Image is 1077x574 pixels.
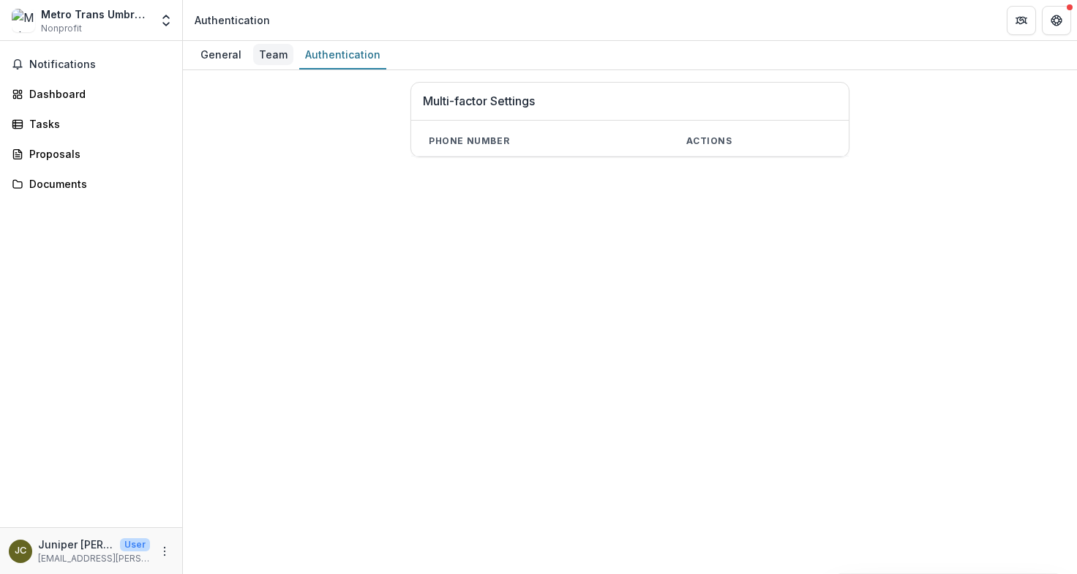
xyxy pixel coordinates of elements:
[6,53,176,76] button: Notifications
[38,552,150,565] p: [EMAIL_ADDRESS][PERSON_NAME][DOMAIN_NAME]
[253,41,293,69] a: Team
[156,543,173,560] button: More
[6,142,176,166] a: Proposals
[6,82,176,106] a: Dashboard
[29,58,170,71] span: Notifications
[41,7,150,22] div: Metro Trans Umbrella Group
[120,538,150,551] p: User
[29,146,165,162] div: Proposals
[253,44,293,65] div: Team
[195,41,247,69] a: General
[1007,6,1036,35] button: Partners
[299,41,386,69] a: Authentication
[423,94,837,108] h1: Multi-factor Settings
[156,6,176,35] button: Open entity switcher
[41,22,82,35] span: Nonprofit
[669,126,849,156] th: Actions
[299,44,386,65] div: Authentication
[1042,6,1071,35] button: Get Help
[195,12,270,28] div: Authentication
[6,112,176,136] a: Tasks
[29,86,165,102] div: Dashboard
[29,116,165,132] div: Tasks
[38,537,114,552] p: Juniper [PERSON_NAME]
[12,9,35,32] img: Metro Trans Umbrella Group
[29,176,165,192] div: Documents
[411,126,669,156] th: Phone number
[15,546,26,556] div: Juniper S. Choate
[195,44,247,65] div: General
[6,172,176,196] a: Documents
[189,10,276,31] nav: breadcrumb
